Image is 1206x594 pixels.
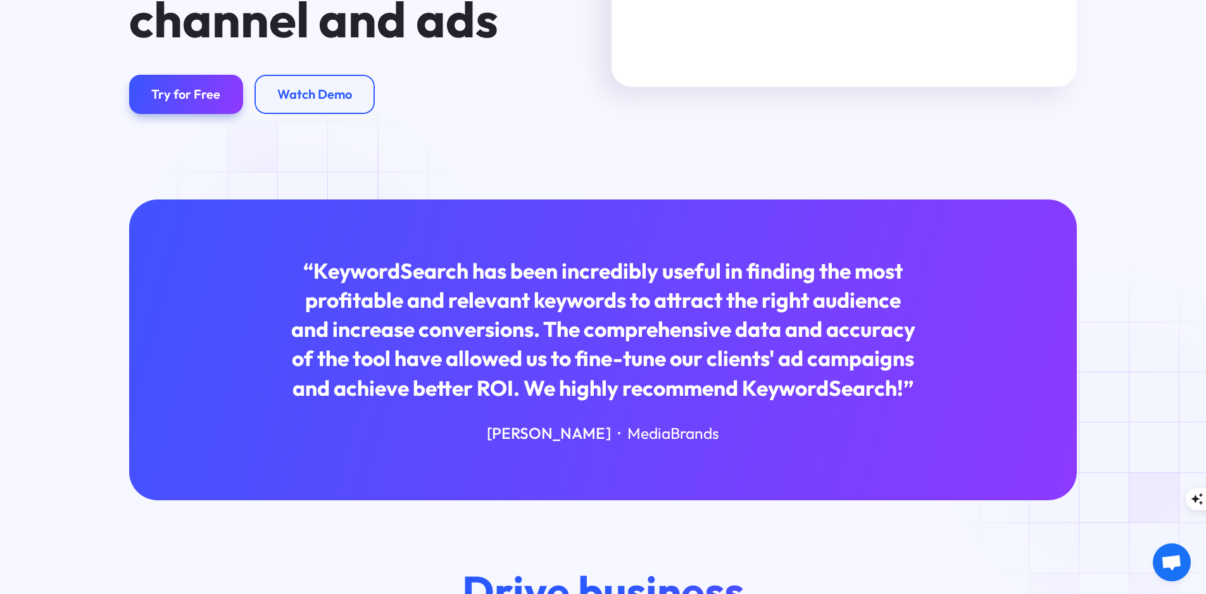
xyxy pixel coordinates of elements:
div: Open chat [1153,543,1191,581]
a: Try for Free [129,75,244,115]
div: [PERSON_NAME] [487,422,611,444]
div: “KeywordSearch has been incredibly useful in finding the most profitable and relevant keywords to... [285,256,921,403]
div: MediaBrands [627,422,719,444]
div: Try for Free [151,86,220,102]
div: Watch Demo [277,86,352,102]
